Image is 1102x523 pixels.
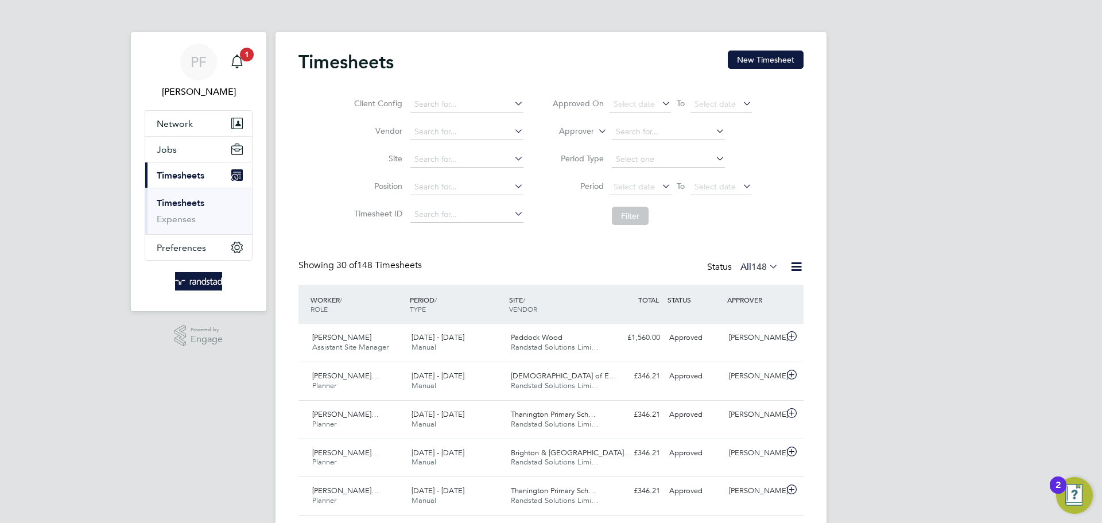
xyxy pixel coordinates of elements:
div: [PERSON_NAME] [724,328,784,347]
span: [PERSON_NAME]… [312,486,379,495]
div: [PERSON_NAME] [724,482,784,501]
div: £346.21 [605,444,665,463]
span: Randstad Solutions Limi… [511,419,599,429]
span: TYPE [410,304,426,313]
button: New Timesheet [728,51,804,69]
a: Expenses [157,214,196,224]
div: SITE [506,289,606,319]
div: Approved [665,367,724,386]
span: Thanington Primary Sch… [511,486,596,495]
h2: Timesheets [298,51,394,73]
span: Preferences [157,242,206,253]
input: Search for... [410,179,523,195]
a: 1 [226,44,249,80]
div: £346.21 [605,482,665,501]
button: Jobs [145,137,252,162]
label: Approved On [552,98,604,109]
div: £1,560.00 [605,328,665,347]
div: £346.21 [605,367,665,386]
a: Timesheets [157,197,204,208]
a: Go to home page [145,272,253,290]
span: [DATE] - [DATE] [412,332,464,342]
label: Period Type [552,153,604,164]
span: Select date [694,99,736,109]
div: £346.21 [605,405,665,424]
span: [PERSON_NAME]… [312,448,379,458]
label: Timesheet ID [351,208,402,219]
a: PF[PERSON_NAME] [145,44,253,99]
a: Powered byEngage [174,325,223,347]
span: Network [157,118,193,129]
span: / [340,295,342,304]
span: [DATE] - [DATE] [412,448,464,458]
label: Position [351,181,402,191]
label: Approver [542,126,594,137]
input: Select one [612,152,725,168]
span: Engage [191,335,223,344]
div: [PERSON_NAME] [724,444,784,463]
span: [DATE] - [DATE] [412,486,464,495]
div: WORKER [308,289,407,319]
label: Period [552,181,604,191]
label: Site [351,153,402,164]
button: Filter [612,207,649,225]
span: ROLE [311,304,328,313]
span: 30 of [336,259,357,271]
span: Randstad Solutions Limi… [511,457,599,467]
input: Search for... [410,96,523,113]
span: / [523,295,525,304]
span: / [434,295,437,304]
span: 148 [751,261,767,273]
span: Randstad Solutions Limi… [511,381,599,390]
div: Timesheets [145,188,252,234]
div: [PERSON_NAME] [724,367,784,386]
span: [DATE] - [DATE] [412,409,464,419]
nav: Main navigation [131,32,266,311]
div: STATUS [665,289,724,310]
span: Patrick Farrell [145,85,253,99]
span: Randstad Solutions Limi… [511,342,599,352]
div: PERIOD [407,289,506,319]
span: Manual [412,457,436,467]
span: Planner [312,419,336,429]
span: Manual [412,419,436,429]
div: Approved [665,482,724,501]
span: Jobs [157,144,177,155]
span: Thanington Primary Sch… [511,409,596,419]
span: [DEMOGRAPHIC_DATA] of E… [511,371,616,381]
div: Status [707,259,781,276]
span: Planner [312,381,336,390]
label: Vendor [351,126,402,136]
span: 148 Timesheets [336,259,422,271]
div: Showing [298,259,424,272]
span: Timesheets [157,170,204,181]
span: [PERSON_NAME]… [312,409,379,419]
img: randstad-logo-retina.png [175,272,223,290]
div: Approved [665,328,724,347]
div: Approved [665,405,724,424]
span: PF [191,55,207,69]
span: To [673,96,688,111]
label: All [740,261,778,273]
span: Paddock Wood [511,332,562,342]
button: Open Resource Center, 2 new notifications [1056,477,1093,514]
button: Preferences [145,235,252,260]
span: [PERSON_NAME]… [312,371,379,381]
div: 2 [1056,485,1061,500]
span: Manual [412,381,436,390]
span: Planner [312,457,336,467]
input: Search for... [410,207,523,223]
span: Brighton & [GEOGRAPHIC_DATA]… [511,448,631,458]
span: Planner [312,495,336,505]
span: Assistant Site Manager [312,342,389,352]
label: Client Config [351,98,402,109]
span: Select date [614,181,655,192]
span: TOTAL [638,295,659,304]
span: Manual [412,342,436,352]
span: VENDOR [509,304,537,313]
span: Manual [412,495,436,505]
div: [PERSON_NAME] [724,405,784,424]
input: Search for... [410,152,523,168]
span: [PERSON_NAME] [312,332,371,342]
input: Search for... [410,124,523,140]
